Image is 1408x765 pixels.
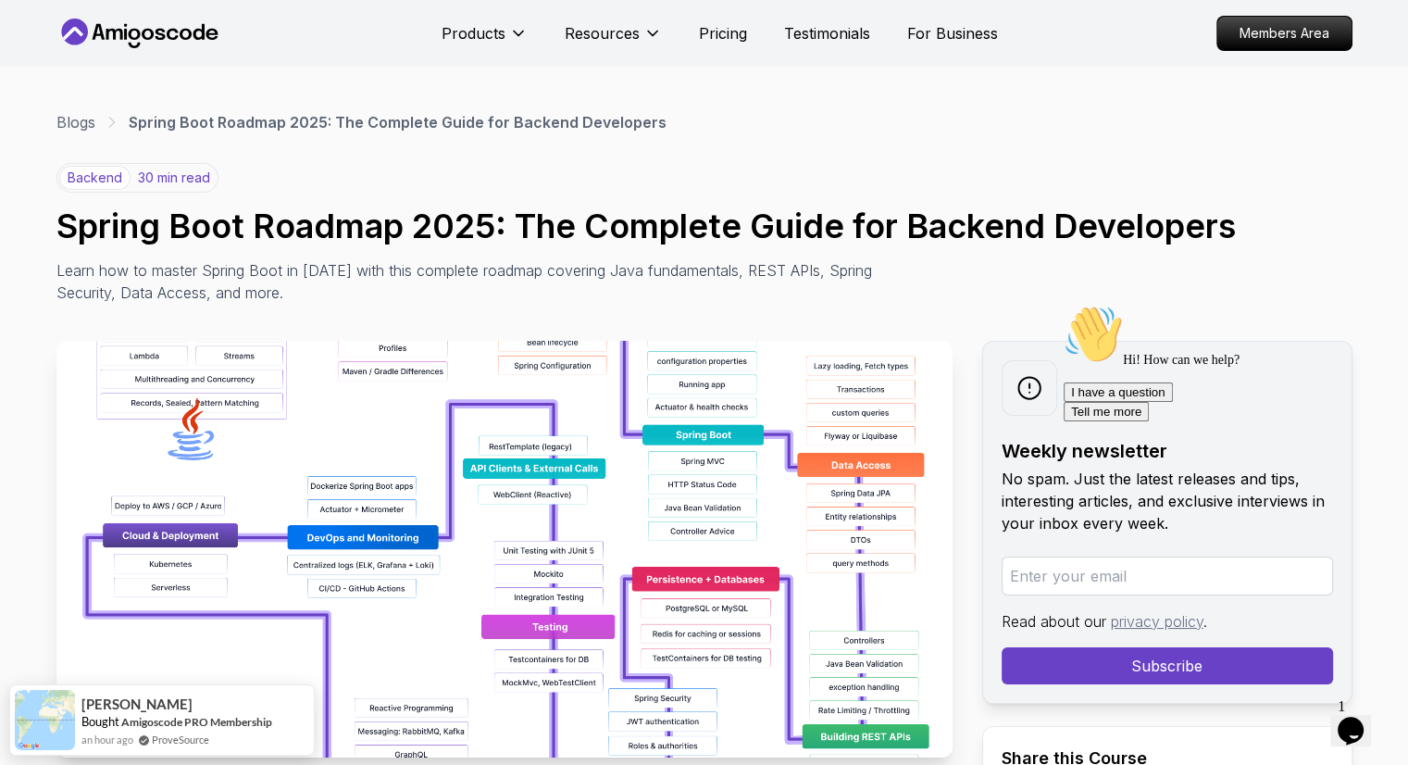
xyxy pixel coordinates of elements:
button: Tell me more [7,105,93,124]
a: Amigoscode PRO Membership [121,715,272,729]
a: Pricing [699,22,747,44]
p: Members Area [1217,17,1352,50]
h1: Spring Boot Roadmap 2025: The Complete Guide for Backend Developers [56,207,1352,245]
span: [PERSON_NAME] [81,696,193,712]
a: Testimonials [784,22,870,44]
p: 30 min read [138,169,210,187]
p: No spam. Just the latest releases and tips, interesting articles, and exclusive interviews in you... [1002,468,1333,534]
a: Blogs [56,111,95,133]
button: I have a question [7,85,117,105]
p: Products [442,22,505,44]
p: backend [59,166,131,190]
img: :wave: [7,7,67,67]
button: Products [442,22,528,59]
a: Members Area [1216,16,1352,51]
img: Spring Boot Roadmap 2025: The Complete Guide for Backend Developers thumbnail [56,341,953,758]
input: Enter your email [1002,557,1333,596]
p: Learn how to master Spring Boot in [DATE] with this complete roadmap covering Java fundamentals, ... [56,259,886,304]
p: Resources [565,22,640,44]
button: Subscribe [1002,647,1333,684]
span: Hi! How can we help? [7,56,183,69]
iframe: chat widget [1056,297,1389,682]
iframe: To enrich screen reader interactions, please activate Accessibility in Grammarly extension settings [1330,691,1389,746]
p: Read about our . [1002,610,1333,633]
p: Spring Boot Roadmap 2025: The Complete Guide for Backend Developers [129,111,667,133]
a: For Business [907,22,998,44]
span: an hour ago [81,732,133,747]
a: ProveSource [152,732,209,747]
h2: Weekly newsletter [1002,438,1333,464]
div: 👋Hi! How can we help?I have a questionTell me more [7,7,341,124]
img: provesource social proof notification image [15,690,75,750]
button: Resources [565,22,662,59]
span: Bought [81,714,119,729]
